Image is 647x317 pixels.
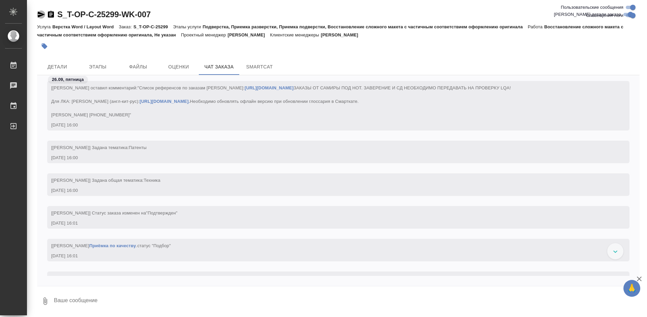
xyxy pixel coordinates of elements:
[270,32,321,37] p: Клиентские менеджеры
[51,253,606,259] div: [DATE] 16:01
[561,4,623,11] span: Пользовательские сообщения
[137,243,171,248] span: статус "Подбор"
[51,122,606,128] div: [DATE] 16:00
[51,220,606,227] div: [DATE] 16:01
[51,243,171,248] span: [[PERSON_NAME] .
[51,178,160,183] span: [[PERSON_NAME]] Задана общая тематика:
[119,24,133,29] p: Заказ:
[243,63,276,71] span: SmartCat
[146,210,177,215] span: "Подтвержден"
[144,178,160,183] span: Техника
[129,145,147,150] span: Патенты
[203,24,528,29] p: Подверстка, Приемка разверстки, Приемка подверстки, Восстановление сложного макета с частичным со...
[623,280,640,297] button: 🙏
[181,32,227,37] p: Проектный менеджер
[37,24,52,29] p: Услуга
[245,85,294,90] a: [URL][DOMAIN_NAME]
[51,187,606,194] div: [DATE] 16:00
[51,85,511,117] span: "Список референсов по заказам [PERSON_NAME]: ЗАКАЗЫ ОТ САМИРЫ ПОД НОТ. ЗАВЕРЕНИЕ И СД НЕОБХОДИМО ...
[37,39,52,54] button: Добавить тэг
[321,32,363,37] p: [PERSON_NAME]
[162,63,195,71] span: Оценки
[586,12,623,19] span: Оповещения-логи
[51,145,147,150] span: [[PERSON_NAME]] Задана тематика:
[57,10,151,19] a: S_T-OP-C-25299-WK-007
[173,24,203,29] p: Этапы услуги
[51,154,606,161] div: [DATE] 16:00
[89,243,136,248] a: Приёмка по качеству
[528,24,544,29] p: Работа
[626,281,638,295] span: 🙏
[82,63,114,71] span: Этапы
[133,24,173,29] p: S_T-OP-C-25299
[554,11,621,18] span: [PERSON_NAME] детали заказа
[52,24,119,29] p: Верстка Word / Layout Word
[51,210,178,215] span: [[PERSON_NAME]] Статус заказа изменен на
[37,10,45,19] button: Скопировать ссылку для ЯМессенджера
[203,63,235,71] span: Чат заказа
[52,76,84,83] p: 26.09, пятница
[227,32,270,37] p: [PERSON_NAME]
[122,63,154,71] span: Файлы
[41,63,73,71] span: Детали
[47,10,55,19] button: Скопировать ссылку
[51,85,511,117] span: [[PERSON_NAME] оставил комментарий:
[140,99,190,104] a: [URL][DOMAIN_NAME].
